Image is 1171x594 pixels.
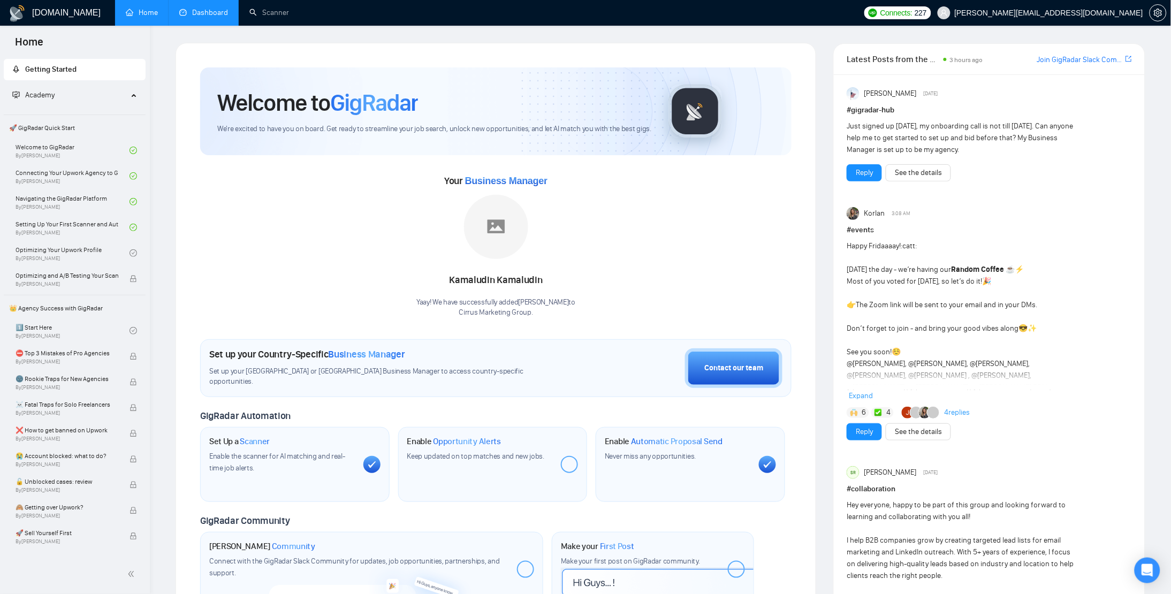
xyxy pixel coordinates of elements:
div: Just signed up [DATE], my onboarding call is not till [DATE]. Can anyone help me to get started t... [847,120,1075,156]
span: Connects: [880,7,913,19]
a: searchScanner [249,8,289,17]
span: lock [130,353,137,360]
span: lock [130,507,137,514]
span: ⚡ Win in 5 Minutes [16,553,118,564]
span: 😎 [1018,324,1028,333]
div: Happy Fridaaaay!:catt: [DATE] the day - we’re having our ️ ️ Most of you voted for [DATE], so let... [847,240,1075,405]
div: Kamaludin Kamaludin [416,271,575,290]
a: setting [1150,9,1167,17]
h1: Set up your Country-Specific [209,348,405,360]
span: Keep updated on top matches and new jobs. [407,452,545,461]
img: placeholder.png [464,195,528,259]
span: ⛔ Top 3 Mistakes of Pro Agencies [16,348,118,359]
span: Expand [849,391,873,400]
a: homeHome [126,8,158,17]
button: Reply [847,164,882,181]
a: 1️⃣ Start HereBy[PERSON_NAME] [16,319,130,342]
span: By [PERSON_NAME] [16,359,118,365]
span: Optimizing and A/B Testing Your Scanner for Better Results [16,270,118,281]
span: ☠️ Fatal Traps for Solo Freelancers [16,399,118,410]
a: Connecting Your Upwork Agency to GigRadarBy[PERSON_NAME] [16,164,130,188]
img: logo [9,5,26,22]
span: By [PERSON_NAME] [16,436,118,442]
span: GigRadar Automation [200,410,291,422]
a: 4replies [945,407,970,418]
span: Connect with the GigRadar Slack Community for updates, job opportunities, partnerships, and support. [209,557,500,577]
span: Set up your [GEOGRAPHIC_DATA] or [GEOGRAPHIC_DATA] Business Manager to access country-specific op... [209,367,553,387]
img: JM [902,407,914,418]
span: First Post [600,541,634,552]
span: 👑 Agency Success with GigRadar [5,298,145,319]
span: fund-projection-screen [12,91,20,98]
img: ✅ [875,409,882,416]
img: gigradar-logo.png [668,85,722,138]
span: 😭 Account blocked: what to do? [16,451,118,461]
span: 🙈 Getting over Upwork? [16,502,118,513]
span: lock [130,532,137,540]
span: 3:08 AM [892,209,911,218]
a: Optimizing Your Upwork ProfileBy[PERSON_NAME] [16,241,130,265]
h1: Set Up a [209,436,270,447]
span: ✨ [1028,324,1037,333]
span: GigRadar Community [200,515,290,527]
span: export [1126,55,1132,63]
a: Reply [856,426,873,438]
span: [PERSON_NAME] [864,467,917,478]
li: Getting Started [4,59,146,80]
span: 4 [886,407,891,418]
span: check-circle [130,327,137,334]
h1: Enable [605,436,723,447]
span: ☕ [1006,265,1015,274]
span: Getting Started [25,65,77,74]
span: lock [130,275,137,283]
span: check-circle [130,224,137,231]
span: Business Manager [465,176,548,186]
div: Contact our team [704,362,763,374]
span: 🚀 GigRadar Quick Start [5,117,145,139]
a: Welcome to GigRadarBy[PERSON_NAME] [16,139,130,162]
span: Home [6,34,52,57]
p: Cirrus Marketing Group . [416,308,575,318]
h1: Welcome to [217,88,418,117]
h1: Enable [407,436,501,447]
img: upwork-logo.png [869,9,877,17]
h1: # gigradar-hub [847,104,1132,116]
span: By [PERSON_NAME] [16,281,118,287]
span: Make your first post on GigRadar community. [561,557,700,566]
h1: Make your [561,541,634,552]
button: See the details [886,164,951,181]
button: Contact our team [685,348,782,388]
span: 🚀 Sell Yourself First [16,528,118,538]
span: lock [130,430,137,437]
span: 6 [862,407,866,418]
span: double-left [127,569,138,580]
span: By [PERSON_NAME] [16,513,118,519]
span: 227 [915,7,926,19]
span: [DATE] [924,468,938,477]
span: lock [130,404,137,412]
button: See the details [886,423,951,440]
span: 🔓 Unblocked cases: review [16,476,118,487]
span: By [PERSON_NAME] [16,487,118,493]
button: Reply [847,423,882,440]
h1: # collaboration [847,483,1132,495]
span: Scanner [240,436,270,447]
img: 🙌 [850,409,858,416]
span: user [940,9,948,17]
span: Your [444,175,548,187]
span: ❌ How to get banned on Upwork [16,425,118,436]
span: [PERSON_NAME] [864,88,917,100]
div: Yaay! We have successfully added [PERSON_NAME] to [416,298,575,318]
span: Opportunity Alerts [433,436,501,447]
span: check-circle [130,249,137,257]
span: setting [1150,9,1166,17]
img: Korlan [919,407,931,418]
span: [DATE] [924,89,938,98]
span: Business Manager [329,348,405,360]
span: rocket [12,65,20,73]
span: GigRadar [330,88,418,117]
span: check-circle [130,172,137,180]
span: 🎉 [982,277,991,286]
a: Reply [856,167,873,179]
span: 3 hours ago [950,56,983,64]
